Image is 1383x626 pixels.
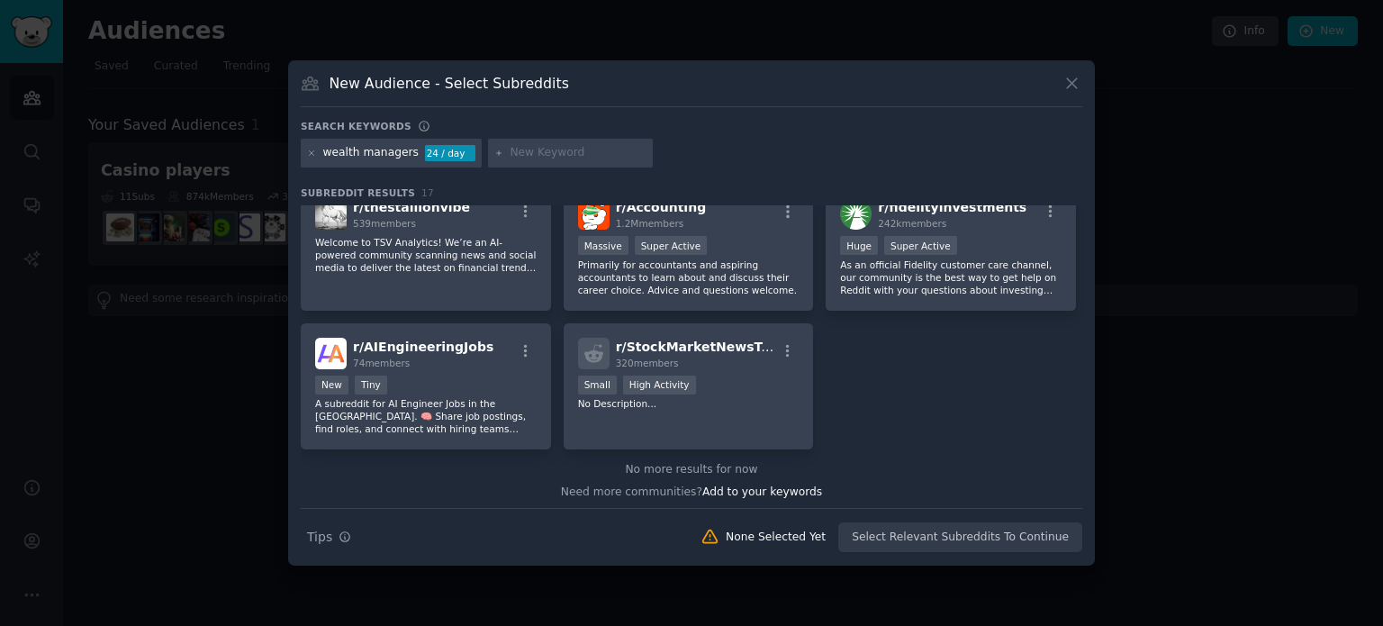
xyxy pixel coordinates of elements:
[616,200,707,214] span: r/ Accounting
[355,376,387,395] div: Tiny
[301,478,1082,501] div: Need more communities?
[330,74,569,93] h3: New Audience - Select Subreddits
[578,397,800,410] p: No Description...
[301,462,1082,478] div: No more results for now
[353,200,470,214] span: r/ thestallionvibe
[878,200,1026,214] span: r/ fidelityinvestments
[315,397,537,435] p: A subreddit for AI Engineer Jobs in the [GEOGRAPHIC_DATA]. 🧠 Share job postings, find roles, and ...
[510,145,646,161] input: New Keyword
[878,218,946,229] span: 242k members
[425,145,475,161] div: 24 / day
[421,187,434,198] span: 17
[884,236,957,255] div: Super Active
[840,236,878,255] div: Huge
[840,198,872,230] img: fidelityinvestments
[623,376,696,395] div: High Activity
[353,358,410,368] span: 74 members
[301,186,415,199] span: Subreddit Results
[353,340,493,354] span: r/ AIEngineeringJobs
[578,376,617,395] div: Small
[315,376,348,395] div: New
[616,218,684,229] span: 1.2M members
[578,198,610,230] img: Accounting
[307,528,332,547] span: Tips
[301,522,357,553] button: Tips
[315,236,537,274] p: Welcome to TSV Analytics! We’re an AI-powered community scanning news and social media to deliver...
[578,236,628,255] div: Massive
[315,198,347,230] img: thestallionvibe
[301,120,411,132] h3: Search keywords
[323,145,419,161] div: wealth managers
[726,530,826,546] div: None Selected Yet
[315,338,347,369] img: AIEngineeringJobs
[616,358,679,368] span: 320 members
[635,236,708,255] div: Super Active
[840,259,1062,296] p: As an official Fidelity customer care channel, our community is the best way to get help on Reddi...
[616,340,795,354] span: r/ StockMarketNewsToday
[353,218,416,229] span: 539 members
[578,259,800,296] p: Primarily for accountants and aspiring accountants to learn about and discuss their career choice...
[702,485,822,498] span: Add to your keywords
